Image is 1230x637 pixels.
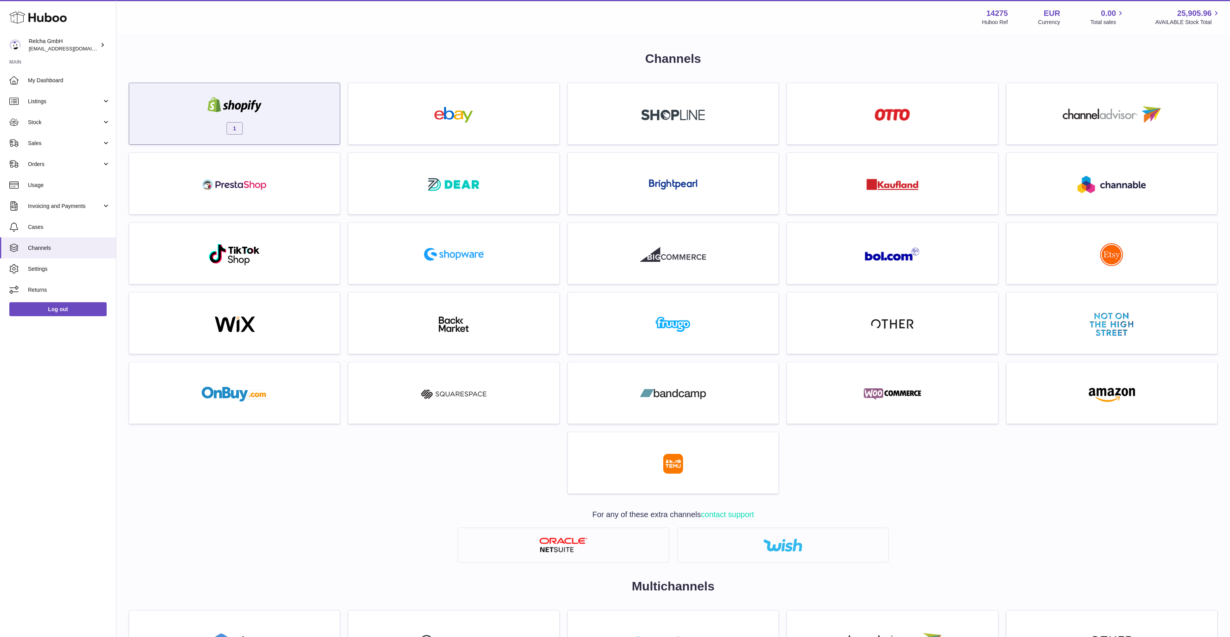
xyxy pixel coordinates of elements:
h2: Multichannels [129,578,1218,595]
a: roseta-dear [352,157,555,210]
img: wish [763,538,802,552]
a: roseta-shopline [572,87,775,140]
img: roseta-channel-advisor [1063,106,1161,123]
a: ebay [352,87,555,140]
img: roseta-etsy [1100,243,1123,266]
img: roseta-shopware [421,245,487,264]
h1: Channels [129,50,1218,67]
img: roseta-brightpearl [649,179,697,190]
a: notonthehighstreet [1010,296,1213,350]
span: Settings [28,265,110,273]
a: roseta-otto [791,87,994,140]
span: Invoicing and Payments [28,203,102,210]
img: roseta-dear [426,176,482,193]
a: other [791,296,994,350]
span: Returns [28,286,110,294]
a: roseta-kaufland [791,157,994,210]
span: My Dashboard [28,77,110,84]
a: roseta-etsy [1010,227,1213,280]
span: [EMAIL_ADDRESS][DOMAIN_NAME] [29,45,114,52]
img: onbuy [202,386,268,402]
span: Channels [28,244,110,252]
a: roseta-channable [1010,157,1213,210]
img: squarespace [421,386,487,402]
a: roseta-prestashop [133,157,336,210]
span: Listings [28,98,102,105]
a: Log out [9,302,107,316]
img: roseta-tiktokshop [208,243,261,266]
img: backmarket [421,317,487,332]
img: roseta-temu [663,454,683,474]
a: onbuy [133,366,336,420]
span: For any of these extra channels [592,510,754,519]
div: Huboo Ref [982,19,1008,26]
span: AVAILABLE Stock Total [1155,19,1221,26]
img: internalAdmin-14275@internal.huboo.com [9,39,21,51]
img: notonthehighstreet [1090,313,1133,336]
span: Cases [28,223,110,231]
img: bandcamp [640,386,706,402]
img: woocommerce [860,386,926,402]
img: fruugo [640,317,706,332]
span: 25,905.96 [1177,8,1212,19]
img: other [871,318,914,330]
a: 0.00 Total sales [1090,8,1125,26]
span: 1 [227,122,243,135]
a: contact support [701,510,754,519]
img: roseta-bigcommerce [640,247,706,262]
img: roseta-prestashop [202,177,268,192]
span: Usage [28,182,110,189]
a: roseta-channel-advisor [1010,87,1213,140]
a: roseta-temu [572,436,775,490]
a: roseta-tiktokshop [133,227,336,280]
a: roseta-bol [791,227,994,280]
img: roseta-kaufland [867,179,919,190]
a: wix [133,296,336,350]
div: Currency [1038,19,1060,26]
strong: 14275 [986,8,1008,19]
a: squarespace [352,366,555,420]
span: Sales [28,140,102,147]
span: 0.00 [1101,8,1116,19]
a: woocommerce [791,366,994,420]
strong: EUR [1044,8,1060,19]
a: roseta-shopware [352,227,555,280]
a: bandcamp [572,366,775,420]
span: Orders [28,161,102,168]
a: roseta-bigcommerce [572,227,775,280]
a: roseta-brightpearl [572,157,775,210]
img: roseta-bol [865,248,920,261]
img: roseta-shopline [641,109,705,120]
a: 25,905.96 AVAILABLE Stock Total [1155,8,1221,26]
span: Stock [28,119,102,126]
a: shopify 1 [133,87,336,140]
a: amazon [1010,366,1213,420]
span: Total sales [1090,19,1125,26]
img: roseta-channable [1078,176,1146,193]
img: roseta-otto [875,109,910,121]
a: fruugo [572,296,775,350]
div: Relcha GmbH [29,38,99,52]
a: backmarket [352,296,555,350]
img: netsuite [539,538,588,553]
img: amazon [1079,386,1145,402]
img: shopify [202,97,268,113]
img: wix [202,317,268,332]
img: ebay [421,107,487,123]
